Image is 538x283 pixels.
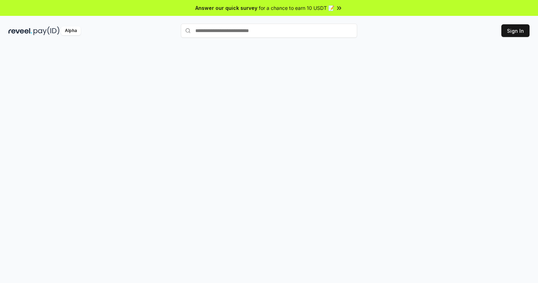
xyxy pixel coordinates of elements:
span: Answer our quick survey [195,4,257,12]
div: Alpha [61,26,81,35]
span: for a chance to earn 10 USDT 📝 [259,4,334,12]
img: reveel_dark [8,26,32,35]
img: pay_id [33,26,60,35]
button: Sign In [501,24,530,37]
